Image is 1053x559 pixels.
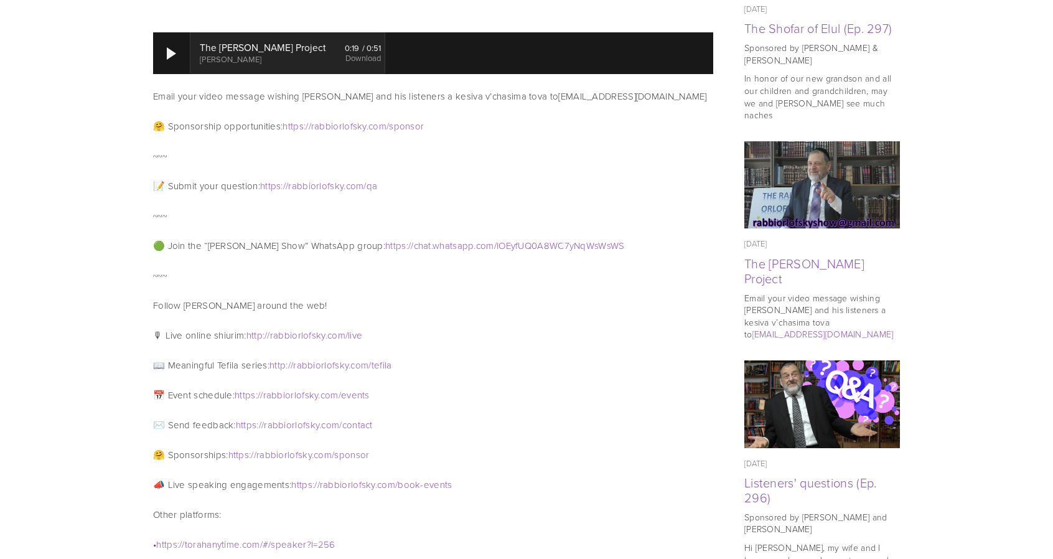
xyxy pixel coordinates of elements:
span: tefila [372,359,392,372]
p: Other platforms: [153,507,713,522]
span: /#/ [260,538,271,551]
span: rabbiorlofsky [263,388,319,402]
span: rabbiorlofsky [311,120,367,133]
span: https [236,418,257,431]
p: Sponsored by [PERSON_NAME] and [PERSON_NAME] [744,511,900,535]
span: contact [342,418,373,431]
a: https://rabbiorlofsky.com/contact [236,418,373,431]
span: sponsor [389,120,424,133]
span: / [386,120,389,133]
p: 🟢 Join the “[PERSON_NAME] Show” WhatsApp group: [153,238,713,253]
span: . [318,388,320,402]
a: [EMAIL_ADDRESS][DOMAIN_NAME] [752,328,894,340]
a: https://rabbiorlofsky.com/book-events [291,478,452,491]
span: com [368,120,386,133]
span: - [420,478,423,491]
time: [DATE] [744,458,767,469]
span: :// [256,388,263,402]
p: • [153,537,713,552]
span: qa [367,179,378,192]
span: . [240,538,241,551]
span: com [350,359,368,372]
p: 📅 Event schedule: [153,388,713,403]
span: / [368,359,371,372]
p: ~~~ [153,209,713,223]
span: . [367,120,368,133]
a: The [PERSON_NAME] Project [744,255,864,287]
span: 256 [318,538,335,551]
span: com [321,388,339,402]
span: com [346,179,364,192]
span: ? [307,538,311,551]
span: rabbiorlofsky [320,478,375,491]
span: / [339,418,342,431]
span: :// [312,478,320,491]
span: chat [414,239,431,252]
span: / [363,179,366,192]
span: https [283,120,304,133]
p: ~~~ [153,268,713,283]
span: events [424,478,452,491]
span: https [385,239,406,252]
a: https://torahanytime.com/#/speaker?l=256 [156,538,335,551]
span: :// [256,418,264,431]
a: The Rabbi Orlofsky Rosh Hashana Project [744,141,900,229]
a: https://rabbiorlofsky.com/sponsor [228,448,370,461]
span: :// [281,179,288,192]
p: 🤗 Sponsorships: [153,448,713,463]
span: . [319,418,321,431]
span: http [246,329,263,342]
span: com [327,329,345,342]
span: . [325,329,327,342]
a: http://rabbiorlofsky.com/tefila [269,359,391,372]
span: / [332,448,334,461]
span: IOEyfUQ0A8WC7yNqWsWsWS [497,239,625,252]
p: ✉️ Send feedback: [153,418,713,433]
img: The Rabbi Orlofsky Rosh Hashana Project [744,141,901,229]
span: = [313,538,317,551]
p: ~~~ [153,149,713,164]
span: . [431,239,433,252]
span: . [312,448,314,461]
a: https://rabbiorlofsky.com/events [235,388,370,402]
span: https [156,538,177,551]
span: com [377,478,395,491]
p: 📣 Live speaking engagements: [153,477,713,492]
a: https://chat.whatsapp.com/IOEyfUQ0A8WC7yNqWsWsWS [385,239,624,252]
p: 📝 Submit your question: [153,179,713,194]
span: :// [177,538,185,551]
span: rabbiorlofsky [256,448,312,461]
span: speaker [271,538,306,551]
span: :// [286,359,293,372]
span: / [339,388,341,402]
span: rabbiorlofsky [288,179,344,192]
a: The Shofar of Elul (Ep. 297) [744,19,892,37]
p: 📖 Meaningful Tefila series: [153,358,713,373]
span: https [260,179,281,192]
a: Listeners' questions (Ep. 296) [744,360,900,448]
a: http://rabbiorlofsky.com/live [246,329,363,342]
a: Listeners' questions (Ep. 296) [744,474,877,506]
p: 🤗 Sponsorship opportunities: [153,119,713,134]
span: :// [406,239,414,252]
span: . [349,359,350,372]
span: https [291,478,312,491]
span: rabbiorlofsky [264,418,319,431]
span: com [242,538,260,551]
span: rabbiorlofsky [270,329,325,342]
p: Email your video message wishing [PERSON_NAME] and his listeners a kesiva v’chasima tova to [EMAI... [153,89,713,104]
span: sponsor [334,448,369,461]
span: whatsapp [433,239,474,252]
p: 🎙 Live online shiurim: [153,328,713,343]
p: Sponsored by [PERSON_NAME] & [PERSON_NAME] [744,42,900,66]
a: https://rabbiorlofsky.com/qa [260,179,377,192]
a: https://rabbiorlofsky.com/sponsor [283,120,424,133]
span: . [474,239,475,252]
span: . [344,179,345,192]
span: / [395,478,398,491]
img: Listeners' questions (Ep. 296) [744,352,900,456]
p: Follow [PERSON_NAME] around the web! [153,298,713,313]
span: com [314,448,332,461]
span: live [348,329,362,342]
span: https [235,388,256,402]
